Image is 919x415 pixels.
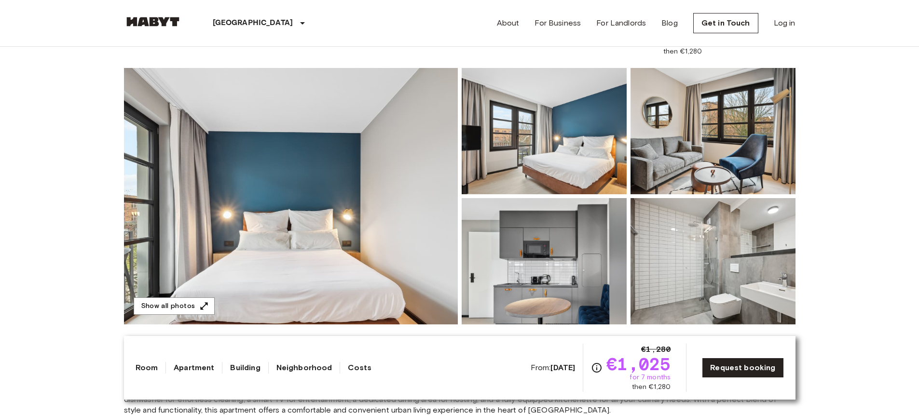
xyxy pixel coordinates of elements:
img: Picture of unit DE-01-482-208-01 [631,198,796,324]
a: For Business [535,17,581,29]
img: Marketing picture of unit DE-01-482-208-01 [124,68,458,324]
span: then €1,280 [663,47,702,56]
a: Costs [348,362,371,374]
svg: Check cost overview for full price breakdown. Please note that discounts apply to new joiners onl... [591,362,603,374]
button: Show all photos [134,297,215,315]
img: Picture of unit DE-01-482-208-01 [462,198,627,324]
a: Room [136,362,158,374]
span: €1,025 [606,355,671,373]
img: Picture of unit DE-01-482-208-01 [462,68,627,194]
img: Habyt [124,17,182,27]
span: then €1,280 [632,382,671,392]
a: Log in [774,17,796,29]
a: Neighborhood [276,362,332,374]
span: for 7 months [630,373,671,382]
b: [DATE] [550,363,575,372]
span: €1,280 [641,344,671,355]
p: [GEOGRAPHIC_DATA] [213,17,293,29]
a: Apartment [174,362,214,374]
a: Blog [661,17,678,29]
a: Request booking [702,358,783,378]
img: Picture of unit DE-01-482-208-01 [631,68,796,194]
a: Get in Touch [693,13,758,33]
span: From: [531,362,576,373]
a: For Landlords [596,17,646,29]
a: About [497,17,520,29]
a: Building [230,362,260,374]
